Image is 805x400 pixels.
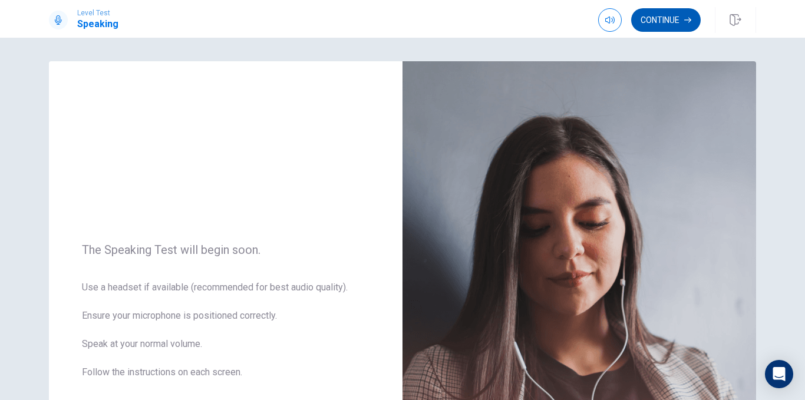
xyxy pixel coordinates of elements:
[82,243,369,257] span: The Speaking Test will begin soon.
[765,360,793,388] div: Open Intercom Messenger
[77,17,118,31] h1: Speaking
[631,8,701,32] button: Continue
[77,9,118,17] span: Level Test
[82,280,369,394] span: Use a headset if available (recommended for best audio quality). Ensure your microphone is positi...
